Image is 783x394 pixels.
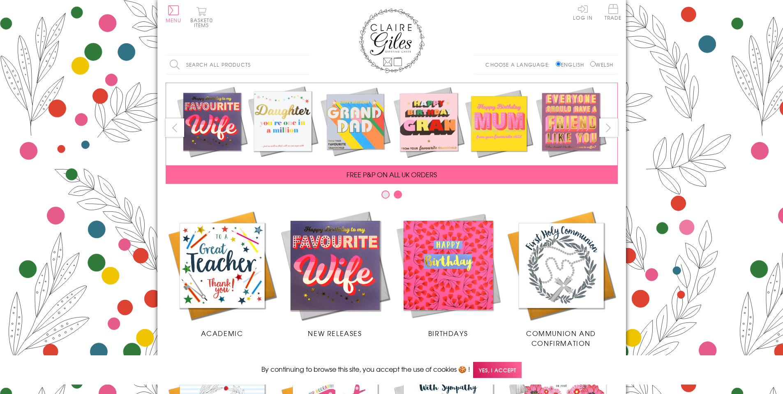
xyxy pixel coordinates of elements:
button: next [599,118,618,137]
a: Communion and Confirmation [505,209,618,348]
button: Menu [166,5,182,23]
span: Academic [201,328,243,338]
a: New Releases [279,209,392,338]
button: Carousel Page 2 (Current Slide) [394,190,402,199]
a: Birthdays [392,209,505,338]
input: Search [301,56,310,74]
p: Choose a language: [485,61,554,68]
span: Trade [605,4,622,20]
input: Search all products [166,56,310,74]
span: FREE P&P ON ALL UK ORDERS [346,169,437,179]
div: Carousel Pagination [166,190,618,203]
a: Academic [166,209,279,338]
button: prev [166,118,184,137]
span: Yes, I accept [473,362,522,378]
span: Communion and Confirmation [526,328,596,348]
input: Welsh [590,61,596,67]
button: Basket0 items [190,7,213,28]
span: New Releases [308,328,362,338]
img: Claire Giles Greetings Cards [359,8,425,73]
a: Log In [573,4,593,20]
input: English [556,61,561,67]
label: Welsh [590,61,614,68]
a: Trade [605,4,622,22]
button: Carousel Page 1 [381,190,390,199]
span: 0 items [194,16,213,29]
span: Menu [166,16,182,24]
label: English [556,61,588,68]
span: Birthdays [428,328,468,338]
